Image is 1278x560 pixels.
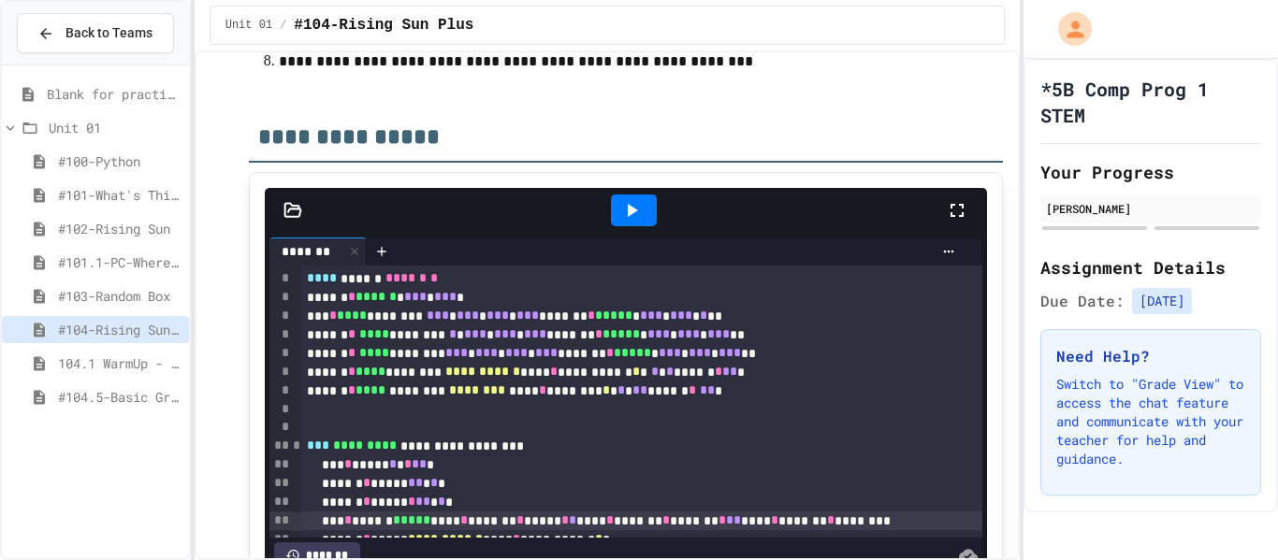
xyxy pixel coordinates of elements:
[294,14,473,36] span: #104-Rising Sun Plus
[49,118,182,137] span: Unit 01
[58,151,182,171] span: #100-Python
[58,185,182,205] span: #101-What's This ??
[17,13,174,53] button: Back to Teams
[225,18,272,33] span: Unit 01
[58,353,182,373] span: 104.1 WarmUp - screen accessors
[47,84,182,104] span: Blank for practice
[1132,288,1192,314] span: [DATE]
[58,320,182,339] span: #104-Rising Sun Plus
[1040,76,1261,128] h1: *5B Comp Prog 1 STEM
[1038,7,1096,50] div: My Account
[1056,375,1245,468] p: Switch to "Grade View" to access the chat feature and communicate with your teacher for help and ...
[58,286,182,306] span: #103-Random Box
[1040,254,1261,280] h2: Assignment Details
[65,23,152,43] span: Back to Teams
[58,219,182,238] span: #102-Rising Sun
[1056,345,1245,367] h3: Need Help?
[1046,200,1256,217] div: [PERSON_NAME]
[58,387,182,407] span: #104.5-Basic Graphics Review
[1040,290,1125,312] span: Due Date:
[58,252,182,272] span: #101.1-PC-Where am I?
[280,18,286,33] span: /
[1040,159,1261,185] h2: Your Progress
